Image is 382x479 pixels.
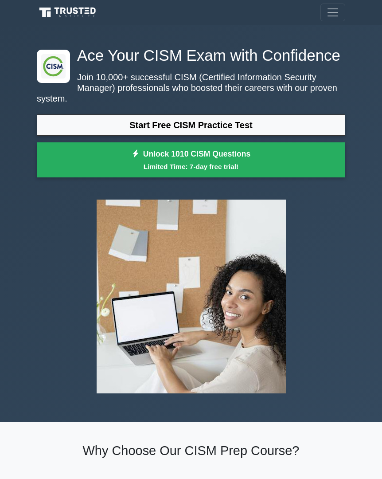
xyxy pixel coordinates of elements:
h1: Ace Your CISM Exam with Confidence [37,46,345,65]
small: Limited Time: 7-day free trial! [48,161,334,172]
a: Unlock 1010 CISM QuestionsLimited Time: 7-day free trial! [37,142,345,178]
button: Toggle navigation [320,4,345,21]
p: Join 10,000+ successful CISM (Certified Information Security Manager) professionals who boosted t... [37,72,345,104]
h2: Why Choose Our CISM Prep Course? [37,443,345,459]
a: Start Free CISM Practice Test [37,114,345,136]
